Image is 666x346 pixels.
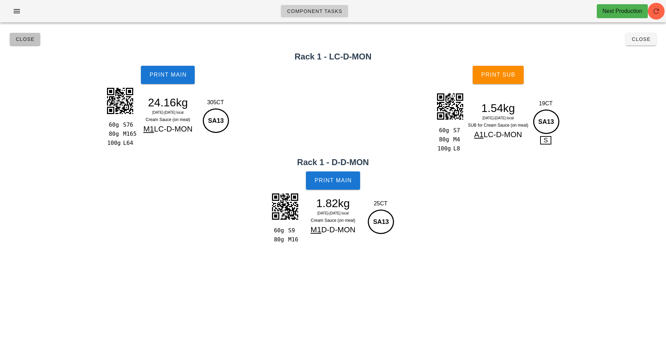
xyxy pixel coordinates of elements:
button: Close [626,33,656,45]
span: [DATE]-[DATE] local [152,111,184,114]
span: M1 [310,225,321,234]
div: L8 [451,144,465,153]
div: M165 [120,129,135,139]
div: 1.82kg [303,198,364,209]
div: 305CT [201,98,230,107]
span: Close [15,36,35,42]
img: QAAAABJRU5ErkJggg== [432,89,467,124]
span: Close [631,36,651,42]
div: 80g [436,135,450,144]
div: 60g [271,226,285,235]
img: fTp17Xd9DQH68mewoQSHEsgBKHFEsOZZkP7EpFb6yqZML7ci2HX3G3oW8o4jPpSWLHBhCPqMUQorfP9rkukYhNnBSy21jJj47... [267,189,302,224]
span: Print Sub [481,72,515,78]
span: S [540,136,551,144]
h2: Rack 1 - D-D-MON [4,156,662,169]
div: SUB for Cream Sauce (on meal) [468,122,529,129]
div: 60g [436,126,450,135]
div: Cream Sauce (on meal) [137,116,198,123]
div: Cream Sauce (on meal) [303,217,364,224]
div: SA13 [203,108,229,133]
button: Print Main [141,66,195,84]
div: 80g [271,235,285,244]
span: D-D-MON [321,225,356,234]
span: M1 [143,125,154,133]
div: 60g [106,120,120,129]
h2: Rack 1 - LC-D-MON [4,50,662,63]
div: L64 [120,139,135,148]
button: Close [10,33,40,45]
div: SA13 [368,210,394,234]
span: LC-D-MON [154,125,193,133]
div: S7 [451,126,465,135]
span: Print Main [149,72,187,78]
img: CHqHDOoi1kjMvtYeYkPOCUnuLFQL2ivEKqVKF4xT1EAPZh8Aly+pLx5FNyLAaMCEmZBgCw9KxQkzIMASGpWOFmJBhCAxLxwox... [102,83,137,118]
span: [DATE]-[DATE] local [482,116,514,120]
div: 25CT [366,199,395,208]
div: M4 [451,135,465,144]
button: Print Main [306,171,360,190]
div: 80g [106,129,120,139]
span: [DATE]-[DATE] local [317,211,349,215]
button: Print Sub [473,66,524,84]
div: Next Production [602,7,642,15]
div: 100g [436,144,450,153]
div: SA13 [533,110,559,134]
span: Component Tasks [287,8,342,14]
div: 19CT [531,99,560,108]
div: 100g [106,139,120,148]
span: A1 [474,130,484,139]
div: M16 [285,235,300,244]
span: Print Main [314,177,352,184]
div: 1.54kg [468,103,529,113]
a: Component Tasks [281,5,348,17]
span: LC-D-MON [484,130,522,139]
div: S9 [285,226,300,235]
div: S76 [120,120,135,129]
div: 24.16kg [137,97,198,108]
